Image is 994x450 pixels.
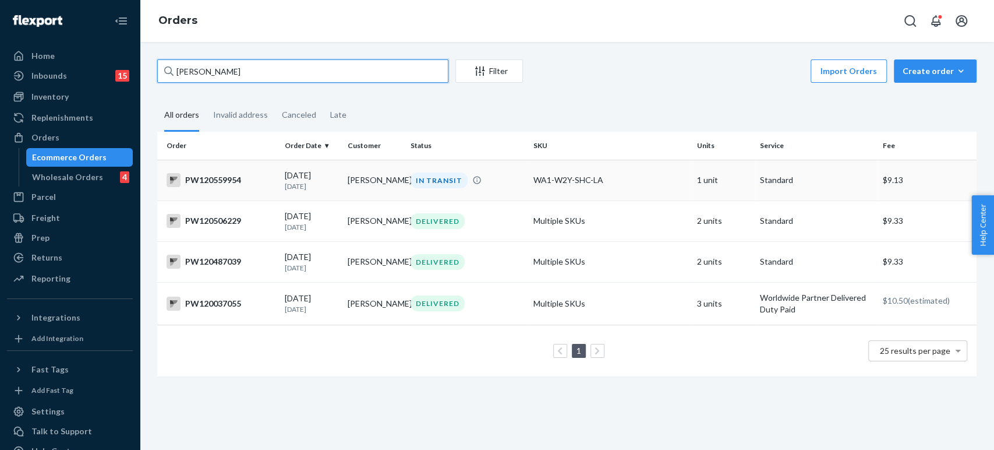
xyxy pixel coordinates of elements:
[7,360,133,379] button: Fast Tags
[574,346,583,356] a: Page 1 is your current page
[692,132,755,160] th: Units
[149,4,207,38] ol: breadcrumbs
[950,9,973,33] button: Open account menu
[7,128,133,147] a: Orders
[31,112,93,124] div: Replenishments
[343,201,406,241] td: [PERSON_NAME]
[120,171,129,183] div: 4
[31,364,69,375] div: Fast Tags
[529,201,692,241] td: Multiple SKUs
[31,385,73,395] div: Add Fast Tag
[529,132,692,160] th: SKU
[158,14,197,27] a: Orders
[7,384,133,398] a: Add Fast Tag
[115,70,129,82] div: 15
[878,241,977,282] td: $9.33
[31,70,67,82] div: Inbounds
[7,248,133,267] a: Returns
[878,201,977,241] td: $9.33
[31,132,59,143] div: Orders
[167,297,275,311] div: PW120037055
[7,47,133,65] a: Home
[692,201,755,241] td: 2 units
[164,100,199,132] div: All orders
[285,222,338,232] p: [DATE]
[7,188,133,206] a: Parcel
[26,168,133,187] a: Wholesale Orders4
[213,100,268,130] div: Invalid address
[406,132,529,160] th: Status
[883,295,967,307] p: $10.50
[31,333,83,343] div: Add Integration
[343,282,406,325] td: [PERSON_NAME]
[330,100,346,130] div: Late
[285,170,338,191] div: [DATE]
[157,132,280,160] th: Order
[971,195,994,255] button: Help Center
[760,215,873,227] p: Standard
[31,426,92,437] div: Talk to Support
[894,59,977,83] button: Create order
[31,252,62,263] div: Returns
[157,59,448,83] input: Search orders
[692,160,755,201] td: 1 unit
[167,214,275,228] div: PW120506229
[7,66,133,85] a: Inbounds15
[26,148,133,167] a: Ecommerce Orders
[455,59,523,83] button: Filter
[878,132,977,160] th: Fee
[760,292,873,315] p: Worldwide Partner Delivered Duty Paid
[7,209,133,227] a: Freight
[811,59,887,83] button: Import Orders
[411,296,465,311] div: DELIVERED
[167,173,275,187] div: PW120559954
[760,256,873,268] p: Standard
[285,263,338,273] p: [DATE]
[13,15,62,27] img: Flexport logo
[343,160,406,201] td: [PERSON_NAME]
[31,232,49,244] div: Prep
[760,174,873,186] p: Standard
[167,255,275,269] div: PW120487039
[31,273,70,284] div: Reporting
[7,308,133,327] button: Integrations
[529,282,692,325] td: Multiple SKUs
[692,241,755,282] td: 2 units
[285,304,338,314] p: [DATE]
[348,140,401,150] div: Customer
[31,91,69,103] div: Inventory
[7,402,133,421] a: Settings
[343,241,406,282] td: [PERSON_NAME]
[32,152,107,163] div: Ecommerce Orders
[285,251,338,273] div: [DATE]
[31,50,55,62] div: Home
[903,65,968,77] div: Create order
[924,9,947,33] button: Open notifications
[411,173,468,188] div: IN TRANSIT
[31,212,60,224] div: Freight
[908,296,950,305] span: (estimated)
[7,269,133,288] a: Reporting
[533,174,688,186] div: WA1-W2Y-SHC-LA
[7,422,133,441] a: Talk to Support
[280,132,343,160] th: Order Date
[755,132,878,160] th: Service
[880,346,950,356] span: 25 results per page
[32,171,103,183] div: Wholesale Orders
[7,87,133,106] a: Inventory
[31,406,65,417] div: Settings
[31,191,56,203] div: Parcel
[7,108,133,127] a: Replenishments
[285,181,338,191] p: [DATE]
[411,213,465,229] div: DELIVERED
[285,293,338,314] div: [DATE]
[529,241,692,282] td: Multiple SKUs
[285,210,338,232] div: [DATE]
[456,65,522,77] div: Filter
[7,332,133,346] a: Add Integration
[7,228,133,247] a: Prep
[692,282,755,325] td: 3 units
[878,160,977,201] td: $9.13
[411,254,465,270] div: DELIVERED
